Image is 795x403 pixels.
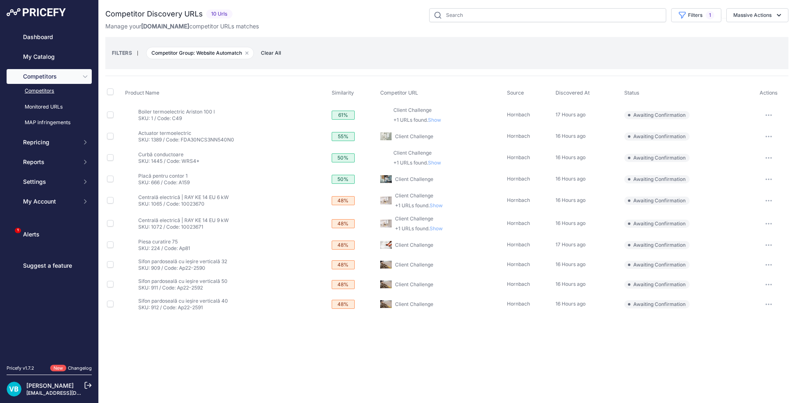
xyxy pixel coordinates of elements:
[507,281,530,287] span: Hornbach
[112,50,132,56] small: FILTERS
[507,133,530,139] span: Hornbach
[556,220,586,226] span: 16 Hours ago
[556,111,586,118] span: 17 Hours ago
[395,242,433,248] a: Client Challenge
[395,262,433,268] a: Client Challenge
[138,173,188,179] a: Placă pentru contor 1
[393,160,444,166] p: +1 URLs found.
[138,298,228,304] a: Sifon pardoseală cu ieșire verticală 40
[138,109,215,115] a: Boiler termoelectric Ariston 100 l
[332,132,355,141] div: 55%
[556,90,590,96] span: Discovered At
[138,130,191,136] a: Actuator termoelectric
[138,278,228,284] a: Sifon pardoseală cu ieșire verticală 50
[430,202,446,208] span: Show
[138,115,182,121] a: SKU: 1 / Code: C49
[395,215,433,222] a: Client Challenge
[624,90,639,96] span: Status
[23,72,77,81] span: Competitors
[7,227,92,242] a: Alerts
[7,258,92,273] a: Suggest a feature
[23,138,77,146] span: Repricing
[395,281,433,287] a: Client Challenge
[556,261,586,267] span: 16 Hours ago
[332,300,355,309] div: 48%
[23,178,77,186] span: Settings
[507,301,530,307] span: Hornbach
[138,245,190,251] a: SKU: 224 / Code: Ap81
[624,132,690,141] span: Awaiting Confirmation
[332,111,355,120] div: 61%
[507,154,530,160] span: Hornbach
[138,217,229,223] a: Centrală electrică | RAY KE 14 EU 9 kW
[428,117,444,123] span: Show
[105,22,259,30] p: Manage your competitor URLs matches
[395,133,433,139] a: Client Challenge
[624,300,690,308] span: Awaiting Confirmation
[105,8,203,20] h2: Competitor Discovery URLs
[206,9,232,19] span: 10 Urls
[23,197,77,206] span: My Account
[23,158,77,166] span: Reports
[332,280,355,289] div: 48%
[138,194,229,200] a: Centrală electrică | RAY KE 14 EU 6 kW
[556,241,586,248] span: 17 Hours ago
[507,176,530,182] span: Hornbach
[138,158,200,164] a: SKU: 1445 / Code: WRS4*
[132,51,143,56] small: |
[125,90,159,96] span: Product Name
[332,196,355,205] div: 48%
[7,8,66,16] img: Pricefy Logo
[138,239,178,245] a: Piesa curatire 75
[7,135,92,150] button: Repricing
[332,153,355,162] div: 50%
[671,8,721,22] button: Filters1
[138,265,205,271] a: SKU: 909 / Code: Ap22-2590
[138,224,203,230] a: SKU: 1072 / Code: 10023671
[760,90,778,96] span: Actions
[428,160,444,166] span: Show
[7,155,92,169] button: Reports
[726,8,788,22] button: Massive Actions
[7,100,92,114] a: Monitored URLs
[138,304,203,310] a: SKU: 912 / Code: Ap22-2591
[7,116,92,130] a: MAP infringements
[624,154,690,162] span: Awaiting Confirmation
[429,8,666,22] input: Search
[7,194,92,209] button: My Account
[624,220,690,228] span: Awaiting Confirmation
[507,90,524,96] span: Source
[395,225,446,232] p: +1 URLs found.
[624,280,690,289] span: Awaiting Confirmation
[138,151,184,157] a: Curbă conductoare
[393,107,432,113] a: Client Challenge
[395,176,433,182] a: Client Challenge
[624,197,690,205] span: Awaiting Confirmation
[507,111,530,118] span: Hornbach
[556,197,586,203] span: 16 Hours ago
[7,69,92,84] button: Competitors
[138,285,203,291] a: SKU: 911 / Code: Ap22-2592
[138,201,205,207] a: SKU: 1065 / Code: 10023670
[624,241,690,249] span: Awaiting Confirmation
[26,382,74,389] a: [PERSON_NAME]
[393,117,444,123] p: +1 URLs found.
[507,261,530,267] span: Hornbach
[624,111,690,119] span: Awaiting Confirmation
[332,219,355,228] div: 48%
[332,90,354,96] span: Similarity
[332,260,355,269] div: 48%
[380,90,418,96] span: Competitor URL
[624,175,690,183] span: Awaiting Confirmation
[395,192,433,199] a: Client Challenge
[68,365,92,371] a: Changelog
[7,365,34,372] div: Pricefy v1.7.2
[257,49,285,57] button: Clear All
[507,197,530,203] span: Hornbach
[556,154,586,160] span: 16 Hours ago
[332,175,355,184] div: 50%
[507,220,530,226] span: Hornbach
[556,176,586,182] span: 16 Hours ago
[7,30,92,44] a: Dashboard
[7,49,92,64] a: My Catalog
